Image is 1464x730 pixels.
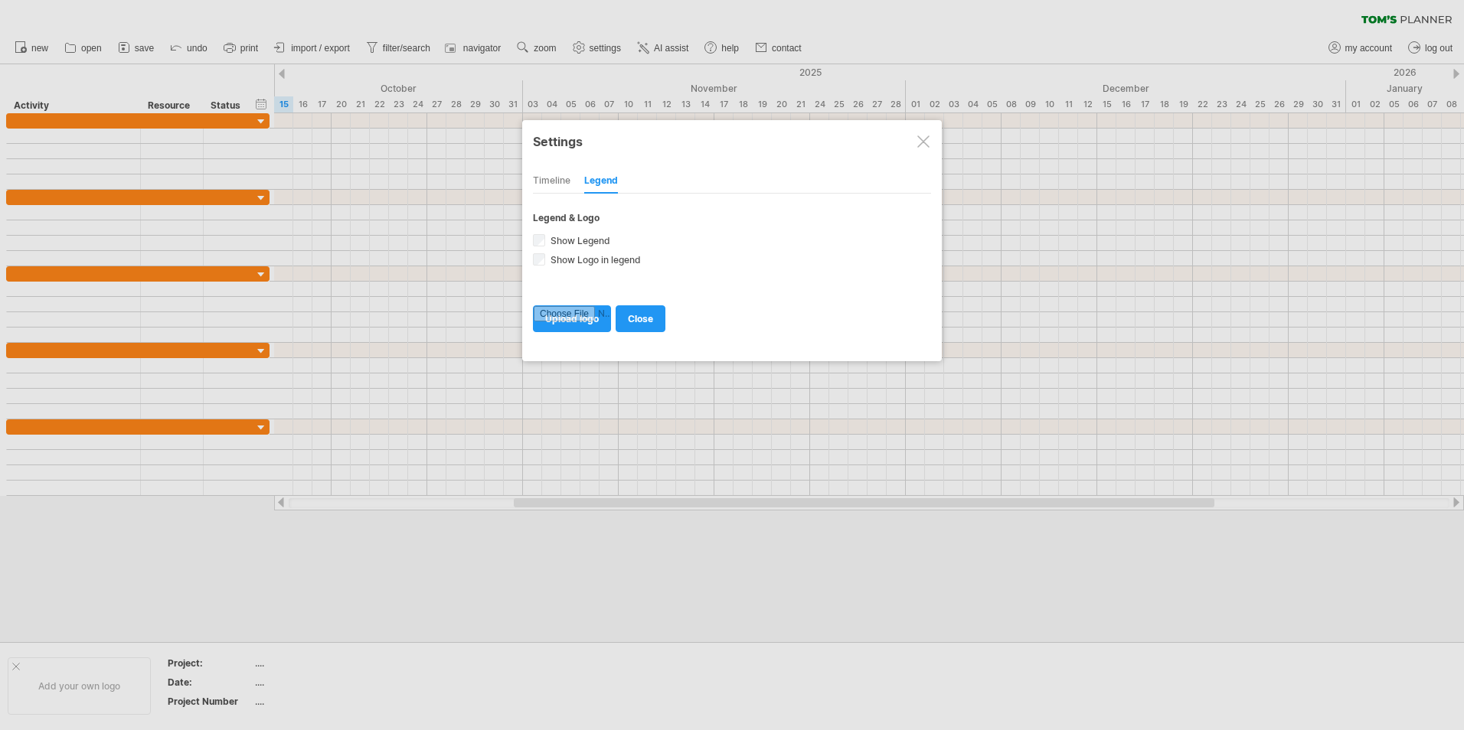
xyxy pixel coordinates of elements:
[545,313,599,324] span: upload logo
[616,305,665,332] a: close
[533,169,570,194] div: Timeline
[584,169,618,194] div: Legend
[547,254,641,266] span: Show Logo in legend
[533,305,611,332] a: upload logo
[533,212,931,223] div: Legend & Logo
[628,313,653,324] span: close
[547,235,610,246] span: Show Legend
[533,127,931,155] div: Settings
